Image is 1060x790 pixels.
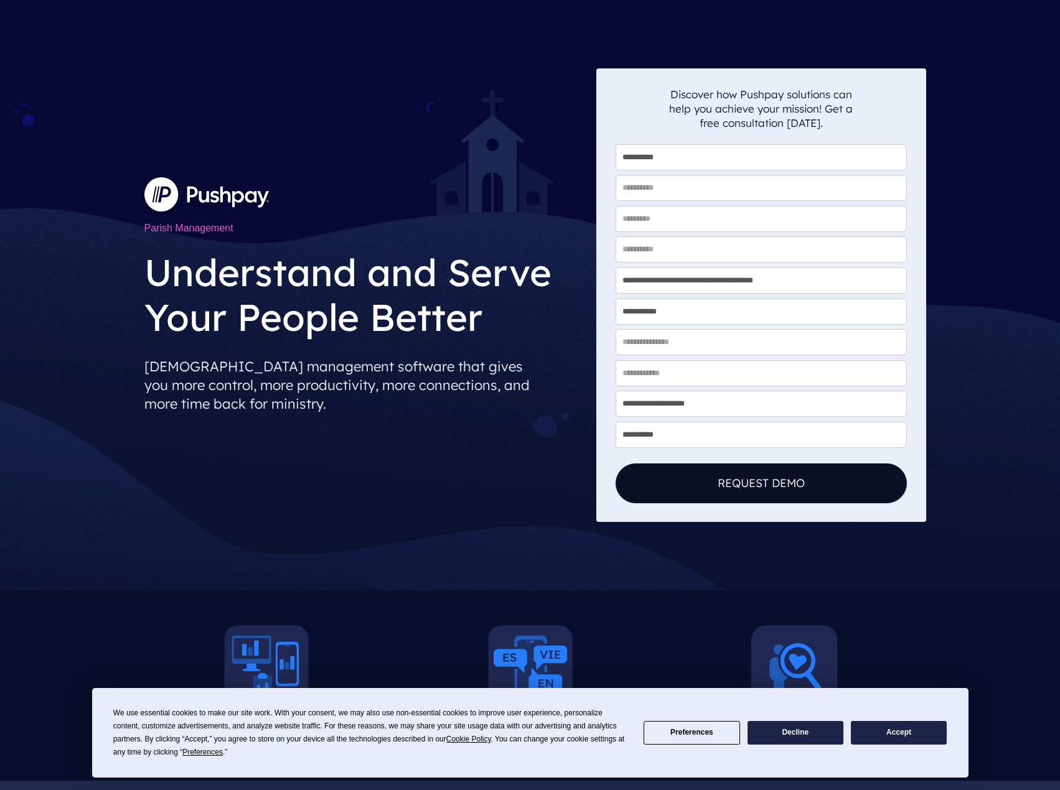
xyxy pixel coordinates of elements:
p: Discover how Pushpay solutions can help you achieve your mission! Get a free consultation [DATE]. [669,87,853,130]
button: Request Demo [616,463,907,503]
div: Cookie Consent Prompt [92,688,969,778]
h2: Understand and Serve Your People Better [144,240,586,343]
button: Decline [748,721,843,745]
span: Preferences [182,748,223,756]
span: Cookie Policy [446,735,491,743]
button: Accept [851,721,947,745]
h1: Parish Management [144,216,586,240]
button: Preferences [644,721,739,745]
p: [DEMOGRAPHIC_DATA] management software that gives you more control, more productivity, more conne... [144,352,586,418]
div: We use essential cookies to make our site work. With your consent, we may also use non-essential ... [113,707,629,759]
